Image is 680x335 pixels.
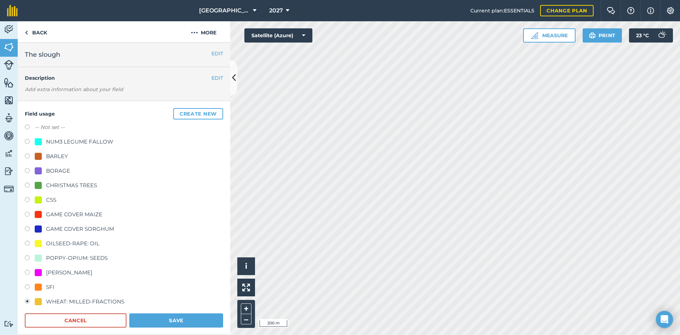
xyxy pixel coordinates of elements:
h4: Field usage [25,108,223,119]
img: svg+xml;base64,PD94bWwgdmVyc2lvbj0iMS4wIiBlbmNvZGluZz0idXRmLTgiPz4KPCEtLSBHZW5lcmF0b3I6IEFkb2JlIE... [4,184,14,194]
button: More [177,21,230,42]
div: OILSEED-RAPE: OIL [46,239,100,248]
img: svg+xml;base64,PD94bWwgdmVyc2lvbj0iMS4wIiBlbmNvZGluZz0idXRmLTgiPz4KPCEtLSBHZW5lcmF0b3I6IEFkb2JlIE... [4,148,14,159]
span: Current plan : ESSENTIALS [470,7,534,15]
button: i [237,257,255,275]
img: svg+xml;base64,PD94bWwgdmVyc2lvbj0iMS4wIiBlbmNvZGluZz0idXRmLTgiPz4KPCEtLSBHZW5lcmF0b3I6IEFkb2JlIE... [4,166,14,177]
button: Print [583,28,622,43]
img: Four arrows, one pointing top left, one top right, one bottom right and the last bottom left [242,284,250,291]
div: Open Intercom Messenger [656,311,673,328]
div: GAME COVER MAIZE [46,210,102,219]
img: svg+xml;base64,PD94bWwgdmVyc2lvbj0iMS4wIiBlbmNvZGluZz0idXRmLTgiPz4KPCEtLSBHZW5lcmF0b3I6IEFkb2JlIE... [4,320,14,327]
button: – [241,314,251,324]
div: GAME COVER SORGHUM [46,225,114,233]
img: A cog icon [666,7,675,14]
div: POPPY-OPIUM: SEEDS [46,254,108,262]
img: svg+xml;base64,PHN2ZyB4bWxucz0iaHR0cDovL3d3dy53My5vcmcvMjAwMC9zdmciIHdpZHRoPSI5IiBoZWlnaHQ9IjI0Ii... [25,28,28,37]
img: svg+xml;base64,PHN2ZyB4bWxucz0iaHR0cDovL3d3dy53My5vcmcvMjAwMC9zdmciIHdpZHRoPSI1NiIgaGVpZ2h0PSI2MC... [4,77,14,88]
img: svg+xml;base64,PHN2ZyB4bWxucz0iaHR0cDovL3d3dy53My5vcmcvMjAwMC9zdmciIHdpZHRoPSIxOSIgaGVpZ2h0PSIyNC... [589,31,596,40]
div: WHEAT: MILLED-FRACTIONS [46,297,124,306]
a: Back [18,21,54,42]
img: svg+xml;base64,PD94bWwgdmVyc2lvbj0iMS4wIiBlbmNvZGluZz0idXRmLTgiPz4KPCEtLSBHZW5lcmF0b3I6IEFkb2JlIE... [654,28,669,43]
img: svg+xml;base64,PD94bWwgdmVyc2lvbj0iMS4wIiBlbmNvZGluZz0idXRmLTgiPz4KPCEtLSBHZW5lcmF0b3I6IEFkb2JlIE... [4,24,14,35]
div: CSS [46,196,56,204]
img: svg+xml;base64,PHN2ZyB4bWxucz0iaHR0cDovL3d3dy53My5vcmcvMjAwMC9zdmciIHdpZHRoPSIyMCIgaGVpZ2h0PSIyNC... [191,28,198,37]
button: Create new [173,108,223,119]
button: EDIT [211,74,223,82]
span: 2027 [269,6,283,15]
div: SFI [46,283,55,291]
span: 23 ° C [636,28,649,43]
div: CHRISTMAS TREES [46,181,97,190]
div: NUM3 LEGUME FALLOW [46,138,113,146]
img: Two speech bubbles overlapping with the left bubble in the forefront [607,7,615,14]
img: svg+xml;base64,PD94bWwgdmVyc2lvbj0iMS4wIiBlbmNvZGluZz0idXRmLTgiPz4KPCEtLSBHZW5lcmF0b3I6IEFkb2JlIE... [4,113,14,123]
img: Ruler icon [531,32,538,39]
img: svg+xml;base64,PHN2ZyB4bWxucz0iaHR0cDovL3d3dy53My5vcmcvMjAwMC9zdmciIHdpZHRoPSI1NiIgaGVpZ2h0PSI2MC... [4,42,14,52]
em: Add extra information about your field [25,86,123,93]
button: Satellite (Azure) [244,28,312,43]
span: The slough [25,50,60,60]
button: Measure [523,28,576,43]
img: A question mark icon [627,7,635,14]
div: [PERSON_NAME] [46,268,92,277]
div: BORAGE [46,167,70,175]
button: + [241,303,251,314]
img: svg+xml;base64,PHN2ZyB4bWxucz0iaHR0cDovL3d3dy53My5vcmcvMjAwMC9zdmciIHdpZHRoPSIxNyIgaGVpZ2h0PSIxNy... [647,6,654,15]
img: svg+xml;base64,PD94bWwgdmVyc2lvbj0iMS4wIiBlbmNvZGluZz0idXRmLTgiPz4KPCEtLSBHZW5lcmF0b3I6IEFkb2JlIE... [4,130,14,141]
img: svg+xml;base64,PD94bWwgdmVyc2lvbj0iMS4wIiBlbmNvZGluZz0idXRmLTgiPz4KPCEtLSBHZW5lcmF0b3I6IEFkb2JlIE... [4,60,14,70]
button: Save [129,313,223,328]
button: EDIT [211,50,223,57]
h4: Description [25,74,223,82]
button: Cancel [25,313,126,328]
a: Change plan [540,5,594,16]
span: [GEOGRAPHIC_DATA] [199,6,250,15]
img: fieldmargin Logo [7,5,18,16]
span: i [245,262,247,270]
label: -- Not set -- [35,123,65,132]
img: svg+xml;base64,PHN2ZyB4bWxucz0iaHR0cDovL3d3dy53My5vcmcvMjAwMC9zdmciIHdpZHRoPSI1NiIgaGVpZ2h0PSI2MC... [4,95,14,106]
div: BARLEY [46,152,68,161]
button: 23 °C [629,28,673,43]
